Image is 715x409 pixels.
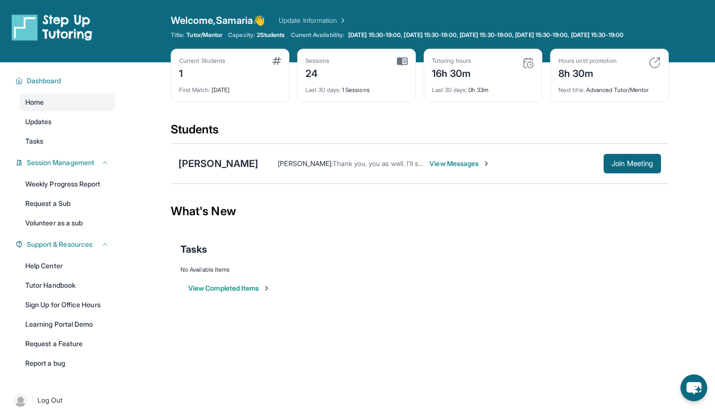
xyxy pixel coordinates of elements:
[305,86,340,93] span: Last 30 days :
[179,57,225,65] div: Current Students
[180,266,659,274] div: No Available Items
[19,296,115,314] a: Sign Up for Office Hours
[27,158,94,167] span: Session Management
[14,393,27,407] img: user-img
[228,31,255,39] span: Capacity:
[558,86,585,93] span: Next title :
[19,195,115,212] a: Request a Sub
[25,136,43,146] span: Tasks
[278,159,333,167] span: [PERSON_NAME] :
[19,93,115,111] a: Home
[558,65,617,80] div: 8h 30m
[19,277,115,294] a: Tutor Handbook
[604,154,661,173] button: Join Meeting
[558,80,661,94] div: Advanced Tutor/Mentor
[348,31,624,39] span: [DATE] 15:30-19:00, [DATE] 15:30-19:00, [DATE] 15:30-19:00, [DATE] 15:30-19:00, [DATE] 15:30-19:00
[305,57,330,65] div: Sessions
[272,57,281,65] img: card
[19,132,115,150] a: Tasks
[429,159,490,168] span: View Messages
[558,57,617,65] div: Hours until promotion
[180,242,207,256] span: Tasks
[171,190,669,233] div: What's New
[12,14,92,41] img: logo
[19,175,115,193] a: Weekly Progress Report
[31,394,34,406] span: |
[680,374,707,401] button: chat-button
[23,158,109,167] button: Session Management
[25,117,52,127] span: Updates
[37,395,63,405] span: Log Out
[305,65,330,80] div: 24
[333,159,463,167] span: Thank you, you as well. I'll see yall [DATE]!
[179,65,225,80] div: 1
[432,86,467,93] span: Last 30 days :
[23,240,109,249] button: Support & Resources
[337,16,347,25] img: Chevron Right
[23,76,109,86] button: Dashboard
[305,80,408,94] div: 1 Sessions
[19,316,115,333] a: Learning Portal Demo
[188,283,270,293] button: View Completed Items
[19,214,115,232] a: Volunteer as a sub
[611,161,653,167] span: Join Meeting
[397,57,408,66] img: card
[649,57,661,69] img: card
[171,14,265,27] span: Welcome, Samaria 👋
[19,335,115,353] a: Request a Feature
[432,57,471,65] div: Tutoring hours
[346,31,626,39] a: [DATE] 15:30-19:00, [DATE] 15:30-19:00, [DATE] 15:30-19:00, [DATE] 15:30-19:00, [DATE] 15:30-19:00
[291,31,344,39] span: Current Availability:
[179,157,258,170] div: [PERSON_NAME]
[25,97,44,107] span: Home
[179,86,210,93] span: First Match :
[432,80,534,94] div: 0h 33m
[27,240,92,249] span: Support & Resources
[19,257,115,275] a: Help Center
[19,354,115,372] a: Report a bug
[279,16,347,25] a: Update Information
[522,57,534,69] img: card
[483,160,490,167] img: Chevron-Right
[171,31,184,39] span: Title:
[432,65,471,80] div: 16h 30m
[171,122,669,143] div: Students
[19,113,115,130] a: Updates
[179,80,281,94] div: [DATE]
[27,76,61,86] span: Dashboard
[257,31,285,39] span: 2 Students
[186,31,222,39] span: Tutor/Mentor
